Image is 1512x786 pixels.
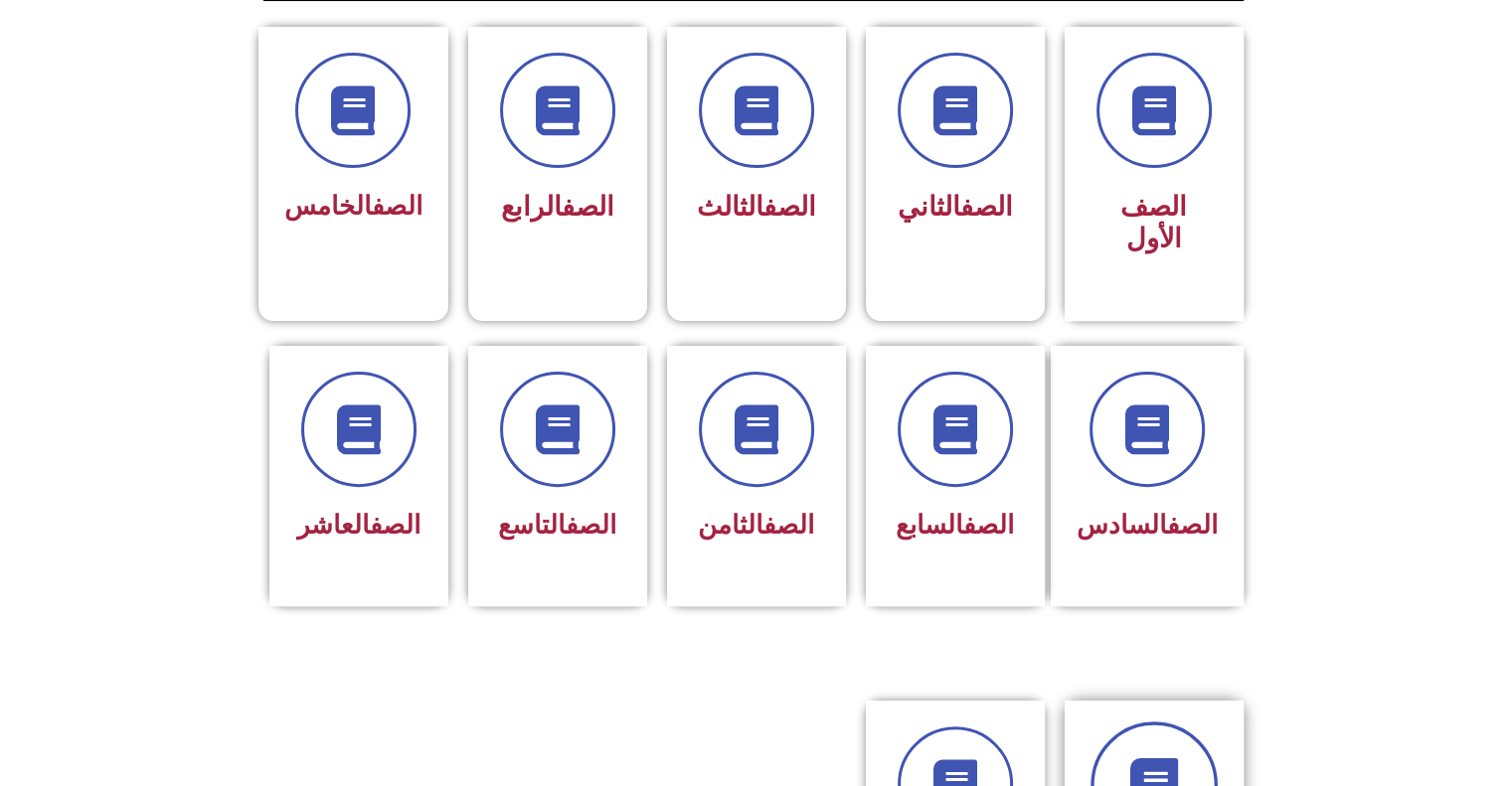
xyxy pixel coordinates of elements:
[960,191,1013,223] a: الصف
[763,510,814,540] a: الصف
[372,191,422,221] a: الصف
[370,510,420,540] a: الصف
[763,191,816,223] a: الصف
[963,510,1014,540] a: الصف
[697,191,816,223] span: الثالث
[1077,510,1218,540] span: السادس
[896,510,1014,540] span: السابع
[498,510,616,540] span: التاسع
[1167,510,1218,540] a: الصف
[562,191,614,223] a: الصف
[297,510,420,540] span: العاشر
[284,191,422,221] span: الخامس
[501,191,614,223] span: الرابع
[1120,191,1187,254] span: الصف الأول
[698,510,814,540] span: الثامن
[566,510,616,540] a: الصف
[898,191,1013,223] span: الثاني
